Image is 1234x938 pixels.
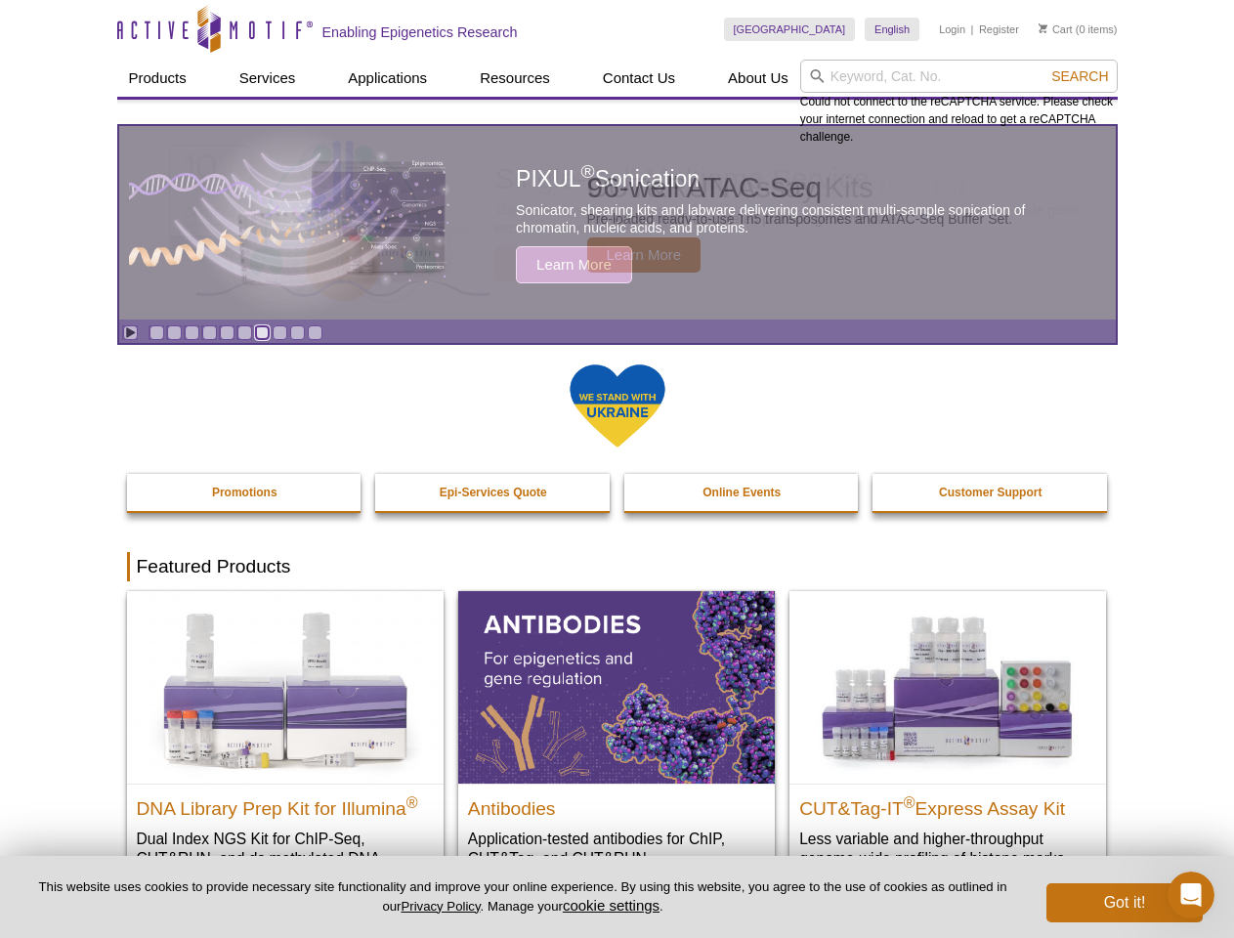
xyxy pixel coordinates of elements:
sup: ® [406,793,418,810]
a: All Antibodies Antibodies Application-tested antibodies for ChIP, CUT&Tag, and CUT&RUN. [458,591,775,887]
a: Go to slide 8 [273,325,287,340]
a: Register [979,22,1019,36]
a: Promotions [127,474,363,511]
a: Privacy Policy [401,899,480,914]
strong: Customer Support [939,486,1042,499]
a: Go to slide 1 [149,325,164,340]
a: Applications [336,60,439,97]
strong: Epi-Services Quote [440,486,547,499]
input: Keyword, Cat. No. [800,60,1118,93]
span: Search [1051,68,1108,84]
img: We Stand With Ukraine [569,362,666,449]
a: Login [939,22,965,36]
sup: ® [904,793,915,810]
a: Go to slide 4 [202,325,217,340]
a: About Us [716,60,800,97]
a: Go to slide 9 [290,325,305,340]
a: Go to slide 3 [185,325,199,340]
a: Services [228,60,308,97]
div: Could not connect to the reCAPTCHA service. Please check your internet connection and reload to g... [800,60,1118,146]
img: Your Cart [1039,23,1047,33]
h2: Enabling Epigenetics Research [322,23,518,41]
a: Epi-Services Quote [375,474,612,511]
a: Online Events [624,474,861,511]
a: Customer Support [872,474,1109,511]
li: (0 items) [1039,18,1118,41]
h2: CUT&Tag-IT Express Assay Kit [799,789,1096,819]
p: Less variable and higher-throughput genome-wide profiling of histone marks​. [799,829,1096,869]
sup: ® [581,162,595,183]
p: This website uses cookies to provide necessary site functionality and improve your online experie... [31,878,1014,916]
h2: Featured Products [127,552,1108,581]
a: PIXUL sonication PIXUL®Sonication Sonicator, shearing kits and labware delivering consistent mult... [119,126,1116,320]
strong: Promotions [212,486,277,499]
p: Dual Index NGS Kit for ChIP-Seq, CUT&RUN, and ds methylated DNA assays. [137,829,434,888]
a: DNA Library Prep Kit for Illumina DNA Library Prep Kit for Illumina® Dual Index NGS Kit for ChIP-... [127,591,444,907]
a: [GEOGRAPHIC_DATA] [724,18,856,41]
a: English [865,18,919,41]
h2: Antibodies [468,789,765,819]
img: All Antibodies [458,591,775,783]
a: Products [117,60,198,97]
h2: DNA Library Prep Kit for Illumina [137,789,434,819]
strong: Online Events [702,486,781,499]
a: Go to slide 5 [220,325,234,340]
p: Application-tested antibodies for ChIP, CUT&Tag, and CUT&RUN. [468,829,765,869]
iframe: Intercom live chat [1168,872,1214,918]
a: Contact Us [591,60,687,97]
img: CUT&Tag-IT® Express Assay Kit [789,591,1106,783]
p: Sonicator, shearing kits and labware delivering consistent multi-sample sonication of chromatin, ... [516,201,1071,236]
span: PIXUL Sonication [516,166,700,192]
a: Go to slide 10 [308,325,322,340]
img: PIXUL sonication [129,125,451,320]
a: Go to slide 6 [237,325,252,340]
button: cookie settings [563,897,660,914]
a: CUT&Tag-IT® Express Assay Kit CUT&Tag-IT®Express Assay Kit Less variable and higher-throughput ge... [789,591,1106,887]
button: Got it! [1046,883,1203,922]
img: DNA Library Prep Kit for Illumina [127,591,444,783]
button: Search [1045,67,1114,85]
span: Learn More [516,246,632,283]
a: Cart [1039,22,1073,36]
a: Resources [468,60,562,97]
article: PIXUL Sonication [119,126,1116,320]
a: Toggle autoplay [123,325,138,340]
a: Go to slide 7 [255,325,270,340]
li: | [971,18,974,41]
a: Go to slide 2 [167,325,182,340]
